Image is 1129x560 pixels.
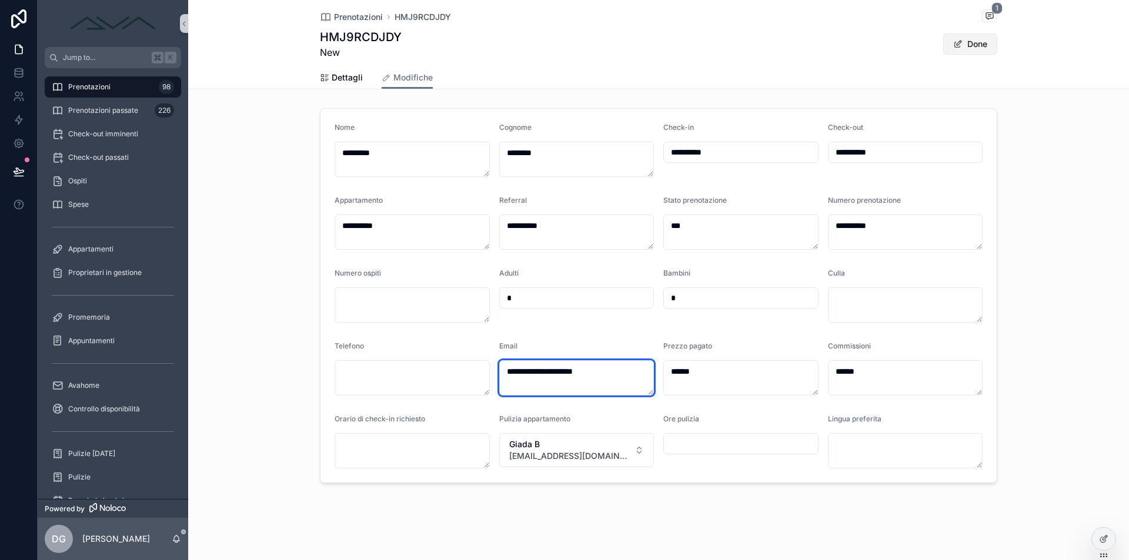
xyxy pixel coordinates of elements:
[68,381,99,390] span: Avahome
[45,330,181,351] a: Appuntamenti
[68,404,140,414] span: Controllo disponibilità
[68,176,87,186] span: Ospiti
[663,123,694,132] span: Check-in
[382,67,433,89] a: Modifiche
[166,53,175,62] span: K
[45,375,181,396] a: Avahome
[68,153,129,162] span: Check-out passati
[45,467,181,488] a: Pulizie
[499,123,532,132] span: Cognome
[66,14,160,33] img: App logo
[320,67,363,90] a: Dettagli
[499,433,654,467] button: Select Button
[320,11,383,23] a: Prenotazioni
[45,239,181,260] a: Appartamenti
[159,80,174,94] div: 98
[45,194,181,215] a: Spese
[45,443,181,464] a: Pulizie [DATE]
[68,106,138,115] span: Prenotazioni passate
[509,438,630,450] span: Giada B
[155,103,174,118] div: 226
[395,11,451,23] a: HMJ9RCDJDY
[663,269,690,277] span: Bambini
[68,336,115,346] span: Appuntamenti
[68,200,89,209] span: Spese
[45,76,181,98] a: Prenotazioni98
[335,414,425,423] span: Orario di check-in richiesto
[334,11,383,23] span: Prenotazioni
[52,532,66,546] span: DG
[828,196,901,204] span: Numero prenotazione
[68,449,115,458] span: Pulizie [DATE]
[499,269,519,277] span: Adulti
[393,72,433,83] span: Modifiche
[499,414,570,423] span: Pulizia appartamento
[663,341,712,350] span: Prezzo pagato
[663,414,699,423] span: Ore pulizia
[828,414,881,423] span: Lingua preferita
[828,341,871,350] span: Commissioni
[38,499,188,518] a: Powered by
[45,262,181,283] a: Proprietari in gestione
[828,123,863,132] span: Check-out
[45,170,181,192] a: Ospiti
[499,196,527,204] span: Referral
[943,33,997,55] button: Done
[68,244,113,254] span: Appartamenti
[68,472,91,482] span: Pulizie
[68,82,111,92] span: Prenotazioni
[320,29,402,45] h1: HMJ9RCDJDY
[509,450,630,462] span: [EMAIL_ADDRESS][DOMAIN_NAME]
[68,496,128,505] span: Prossimi check-in
[68,129,138,139] span: Check-out imminenti
[45,100,181,121] a: Prenotazioni passate226
[45,47,181,68] button: Jump to...K
[68,268,142,277] span: Proprietari in gestione
[332,72,363,83] span: Dettagli
[335,341,364,350] span: Telefono
[45,147,181,168] a: Check-out passati
[45,123,181,145] a: Check-out imminenti
[82,533,150,545] p: [PERSON_NAME]
[45,307,181,328] a: Promemoria
[499,341,517,350] span: Email
[63,53,147,62] span: Jump to...
[38,68,188,499] div: scrollable content
[663,196,727,204] span: Stato prenotazione
[335,269,381,277] span: Numero ospiti
[991,2,1003,14] span: 1
[45,504,85,514] span: Powered by
[828,269,845,277] span: Culla
[45,490,181,511] a: Prossimi check-in
[45,398,181,420] a: Controllo disponibilità
[320,45,402,59] span: New
[335,123,355,132] span: Nome
[982,9,997,24] button: 1
[68,313,110,322] span: Promemoria
[335,196,383,204] span: Appartamento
